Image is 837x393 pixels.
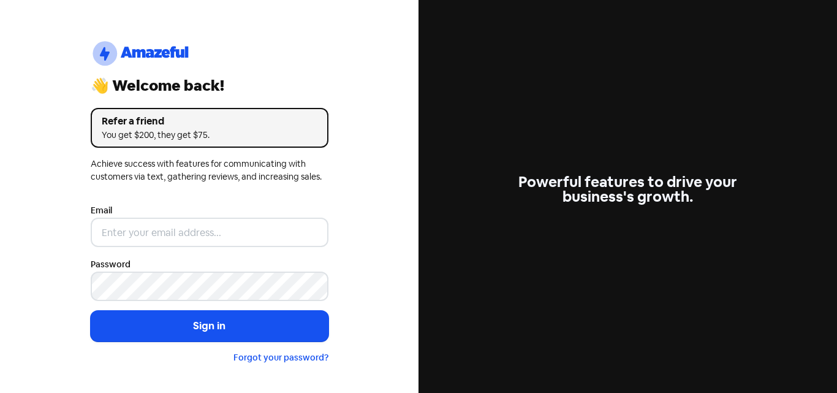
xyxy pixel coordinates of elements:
[91,78,328,93] div: 👋 Welcome back!
[91,218,328,247] input: Enter your email address...
[102,129,317,142] div: You get $200, they get $75.
[91,204,112,217] label: Email
[91,311,328,341] button: Sign in
[91,258,131,271] label: Password
[91,158,328,183] div: Achieve success with features for communicating with customers via text, gathering reviews, and i...
[102,114,317,129] div: Refer a friend
[509,175,747,204] div: Powerful features to drive your business's growth.
[233,352,328,363] a: Forgot your password?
